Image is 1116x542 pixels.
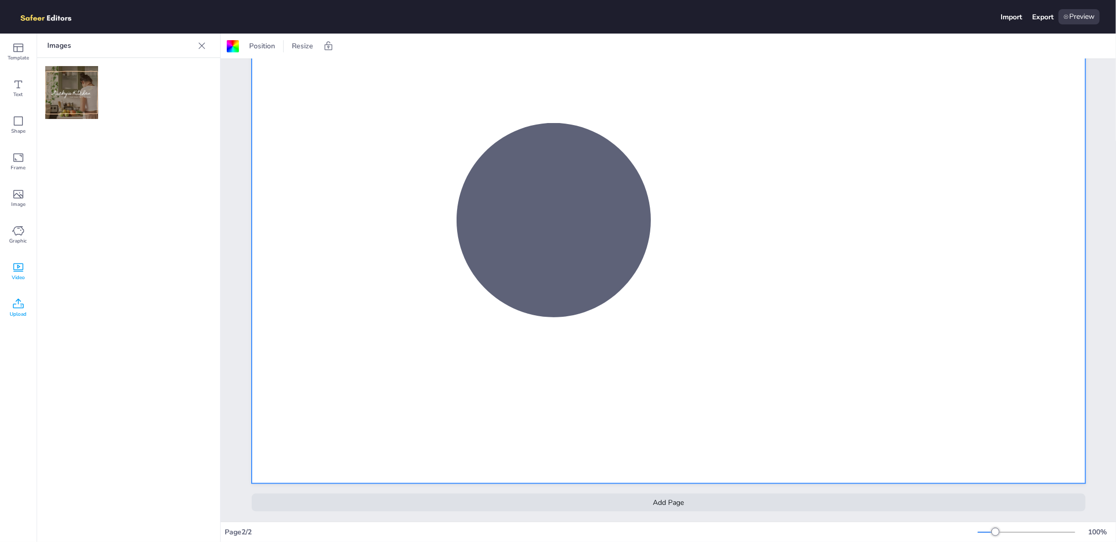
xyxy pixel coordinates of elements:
[10,237,27,245] span: Graphic
[11,127,25,135] span: Shape
[11,164,26,172] span: Frame
[47,34,194,58] p: Images
[290,41,315,51] span: Resize
[8,54,29,62] span: Template
[12,274,25,282] span: Video
[1032,12,1053,22] div: Export
[16,9,86,24] img: logo.png
[1085,527,1110,537] div: 100 %
[10,310,27,318] span: Upload
[14,91,23,99] span: Text
[11,200,25,208] span: Image
[225,527,978,537] div: Page 2 / 2
[45,66,98,119] img: 400w-IVVQCZOr1K4.jpg
[1059,9,1100,24] div: Preview
[252,494,1085,511] div: Add Page
[247,41,277,51] span: Position
[1001,12,1022,22] div: Import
